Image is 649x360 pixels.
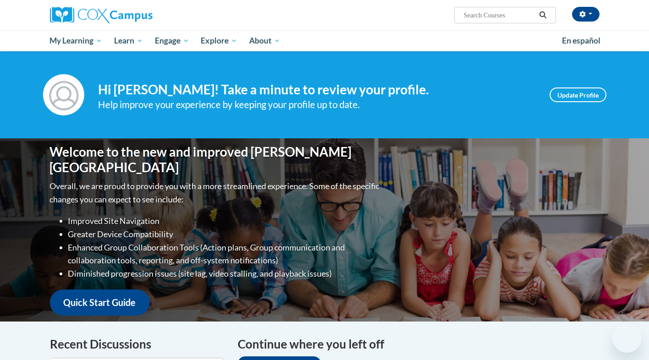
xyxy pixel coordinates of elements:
[249,35,280,46] span: About
[550,87,606,102] a: Update Profile
[562,36,600,45] span: En español
[44,30,109,51] a: My Learning
[36,30,613,51] div: Main menu
[612,323,642,353] iframe: Button to launch messaging window
[68,214,382,228] li: Improved Site Navigation
[238,335,600,353] h4: Continue where you left off
[556,31,606,50] a: En español
[50,144,382,175] h1: Welcome to the new and improved [PERSON_NAME][GEOGRAPHIC_DATA]
[201,35,237,46] span: Explore
[68,241,382,267] li: Enhanced Group Collaboration Tools (Action plans, Group communication and collaboration tools, re...
[108,30,149,51] a: Learn
[50,7,224,23] a: Cox Campus
[50,180,382,206] p: Overall, we are proud to provide you with a more streamlined experience. Some of the specific cha...
[98,82,536,98] h4: Hi [PERSON_NAME]! Take a minute to review your profile.
[49,35,102,46] span: My Learning
[149,30,195,51] a: Engage
[155,35,189,46] span: Engage
[195,30,243,51] a: Explore
[68,267,382,280] li: Diminished progression issues (site lag, video stalling, and playback issues)
[68,228,382,241] li: Greater Device Compatibility
[536,10,550,21] button: Search
[463,10,536,21] input: Search Courses
[114,35,143,46] span: Learn
[243,30,286,51] a: About
[50,7,153,23] img: Cox Campus
[98,97,536,112] div: Help improve your experience by keeping your profile up to date.
[50,289,150,316] a: Quick Start Guide
[50,335,224,353] h4: Recent Discussions
[572,7,600,22] button: Account Settings
[43,74,84,115] img: Profile Image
